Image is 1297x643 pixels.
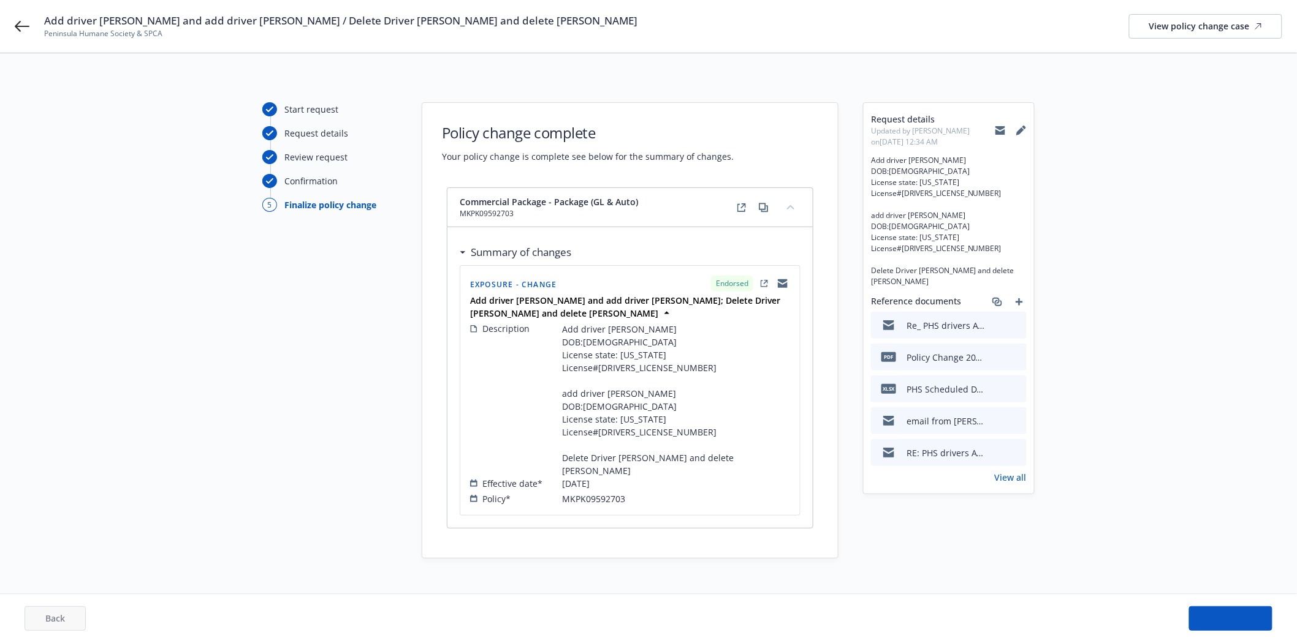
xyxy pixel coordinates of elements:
button: Back [25,606,86,631]
a: View all [995,471,1027,484]
h1: Policy change complete [442,122,734,143]
a: associate [990,295,1005,309]
div: Commercial Package - Package (GL & Auto)MKPK09592703externalcopycollapse content [447,188,813,227]
button: preview file [1011,383,1022,396]
button: download file [991,319,1001,332]
div: Finalize policy change [284,198,376,211]
a: copy [756,200,771,215]
button: download file [991,351,1001,364]
span: Peninsula Humane Society & SPCA [44,28,637,39]
div: RE: PHS drivers Add driver [PERSON_NAME] and add driver [PERSON_NAME] / Delete Driver [PERSON_NAM... [907,446,986,459]
span: xlsx [881,384,896,393]
a: View policy change case [1129,14,1282,39]
span: Commercial Package - Package (GL & Auto) [460,195,638,208]
button: preview file [1011,415,1022,427]
span: MKPK09592703 [460,208,638,219]
button: preview file [1011,319,1022,332]
div: Summary of changes [460,244,571,260]
div: Policy Change 2025 PKG - Add driver [PERSON_NAME] and add driver [PERSON_NAME]; Delete Driver [PE... [907,351,986,364]
div: 5 [262,198,277,212]
span: Endorsed [716,278,748,289]
a: external [757,276,772,291]
h3: Summary of changes [471,244,571,260]
a: copyLogging [775,276,790,291]
span: Add driver [PERSON_NAME] DOB:[DEMOGRAPHIC_DATA] License state: [US_STATE] License#[DRIVERS_LICENS... [562,323,790,477]
button: download file [991,446,1001,459]
span: Add driver [PERSON_NAME] and add driver [PERSON_NAME] / Delete Driver [PERSON_NAME] and delete [P... [44,13,637,28]
button: Done [1189,606,1272,631]
div: Start request [284,103,338,116]
span: [DATE] [562,477,590,490]
div: View policy change case [1149,15,1262,38]
div: Request details [284,127,348,140]
button: collapse content [781,197,801,217]
button: download file [991,383,1001,396]
div: Re_ PHS drivers Add driver [PERSON_NAME] and add driver [PERSON_NAME] _ Delete Driver [PERSON_NAM... [907,319,986,332]
span: Add driver [PERSON_NAME] DOB:[DEMOGRAPHIC_DATA] License state: [US_STATE] License#[DRIVERS_LICENS... [871,155,1027,287]
button: preview file [1011,446,1022,459]
span: Reference documents [871,295,961,309]
div: PHS Scheduled Drivers ([DATE]).xlsx [907,383,986,396]
button: preview file [1011,351,1022,364]
button: download file [991,415,1001,427]
div: email from [PERSON_NAME] document uploaded from Insured.msg [907,415,986,427]
span: Back [45,612,65,624]
span: Exposure - Change [470,279,557,290]
strong: Add driver [PERSON_NAME] and add driver [PERSON_NAME]; Delete Driver [PERSON_NAME] and delete [PE... [470,295,780,319]
span: MKPK09592703 [562,492,625,505]
span: Description [482,322,530,335]
span: Updated by [PERSON_NAME] on [DATE] 12:34 AM [871,126,995,148]
a: external [734,200,749,215]
span: pdf [881,352,896,361]
span: Request details [871,113,995,126]
div: Confirmation [284,175,338,187]
span: Policy* [482,492,511,505]
span: Your policy change is complete see below for the summary of changes. [442,150,734,163]
div: Review request [284,151,348,164]
a: add [1012,295,1027,309]
span: Effective date* [482,477,542,490]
